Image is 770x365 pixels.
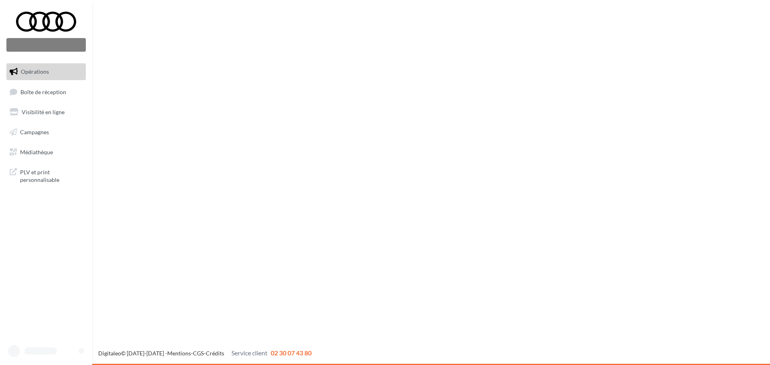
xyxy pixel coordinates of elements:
div: Nouvelle campagne [6,38,86,52]
a: Crédits [206,350,224,357]
span: Opérations [21,68,49,75]
span: Boîte de réception [20,88,66,95]
a: Médiathèque [5,144,87,161]
span: Campagnes [20,129,49,135]
a: Boîte de réception [5,83,87,101]
span: Service client [231,349,267,357]
span: Médiathèque [20,148,53,155]
a: CGS [193,350,204,357]
a: Visibilité en ligne [5,104,87,121]
a: Campagnes [5,124,87,141]
span: Visibilité en ligne [22,109,65,115]
span: © [DATE]-[DATE] - - - [98,350,312,357]
a: Mentions [167,350,191,357]
span: 02 30 07 43 80 [271,349,312,357]
a: PLV et print personnalisable [5,163,87,187]
span: PLV et print personnalisable [20,167,83,184]
a: Opérations [5,63,87,80]
a: Digitaleo [98,350,121,357]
